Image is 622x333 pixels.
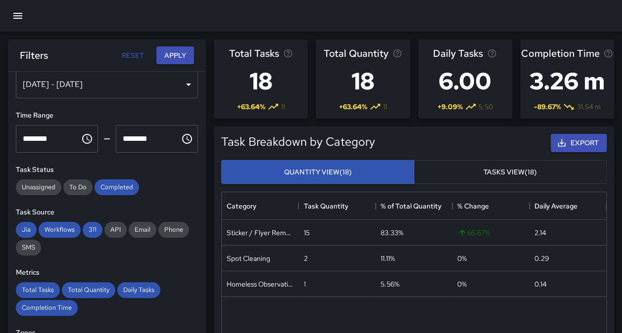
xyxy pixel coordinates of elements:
div: API [104,222,127,238]
div: 11.11% [381,253,395,263]
div: Sticker / Flyer Removal [227,228,293,238]
div: 0.29 [534,253,549,263]
div: % Change [452,192,529,220]
h6: Time Range [16,110,198,121]
span: Total Quantity [324,45,388,61]
button: Choose time, selected time is 11:59 PM [177,129,197,149]
span: Completion Time [521,45,599,61]
div: Daily Average [529,192,606,220]
div: 2 [303,253,307,263]
h3: 18 [229,61,293,101]
button: Reset [117,46,148,65]
span: 311 [83,225,102,234]
span: Total Tasks [229,45,279,61]
div: Daily Average [534,192,577,220]
span: 31.54 m [576,102,600,112]
div: 15 [303,228,309,238]
div: Task Quantity [298,192,375,220]
span: Phone [158,225,189,234]
span: Total Quantity [62,286,115,294]
span: -89.67 % [533,102,561,112]
div: Workflows [39,222,81,238]
div: % Change [457,192,489,220]
div: Jia [16,222,37,238]
div: 5.56% [381,279,399,289]
span: API [104,225,127,234]
div: [DATE] - [DATE] [16,71,198,98]
span: Completion Time [16,303,78,312]
button: Quantity View(18) [221,160,414,184]
span: 66.67 % [457,228,490,238]
span: + 9.09 % [437,102,463,112]
h6: Metrics [16,267,198,278]
div: 0.14 [534,279,547,289]
span: + 63.64 % [339,102,367,112]
h3: 6.00 [433,61,497,101]
div: To Do [63,179,93,195]
h3: 18 [324,61,402,101]
div: 2.14 [534,228,546,238]
div: Task Quantity [303,192,348,220]
span: 0 % [457,279,467,289]
span: 5.50 [478,102,493,112]
span: Jia [16,225,37,234]
div: 1 [303,279,305,289]
span: 11 [383,102,387,112]
h6: Filters [20,47,48,63]
span: SMS [16,243,41,251]
div: Total Tasks [16,282,60,298]
span: Daily Tasks [433,45,483,61]
div: 83.33% [381,228,403,238]
span: Workflows [39,225,81,234]
div: Spot Cleaning [227,253,270,263]
div: Total Quantity [62,282,115,298]
div: Category [227,192,256,220]
div: Homeless Observations [227,279,293,289]
span: 11 [281,102,285,112]
span: To Do [63,183,93,191]
svg: Total task quantity in the selected period, compared to the previous period. [392,48,402,58]
div: % of Total Quantity [376,192,452,220]
span: Total Tasks [16,286,60,294]
button: Apply [156,46,194,65]
div: Category [222,192,298,220]
button: Tasks View(18) [414,160,607,184]
span: Email [129,225,156,234]
svg: Total number of tasks in the selected period, compared to the previous period. [283,48,293,58]
h6: Task Status [16,165,198,175]
div: Phone [158,222,189,238]
span: Completed [95,183,139,191]
div: Completion Time [16,300,78,316]
h3: 3.26 m [521,61,613,101]
div: Unassigned [16,179,61,195]
span: 0 % [457,253,467,263]
div: 311 [83,222,102,238]
span: Daily Tasks [117,286,160,294]
div: SMS [16,240,41,255]
h6: Task Source [16,207,198,218]
svg: Average time taken to complete tasks in the selected period, compared to the previous period. [603,48,613,58]
span: + 63.64 % [237,102,265,112]
div: Email [129,222,156,238]
div: Completed [95,179,139,195]
div: Daily Tasks [117,282,160,298]
span: Unassigned [16,183,61,191]
div: % of Total Quantity [381,192,441,220]
svg: Average number of tasks per day in the selected period, compared to the previous period. [487,48,497,58]
h5: Task Breakdown by Category [221,134,375,150]
button: Choose time, selected time is 12:00 AM [77,129,97,149]
button: Export [551,134,607,152]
